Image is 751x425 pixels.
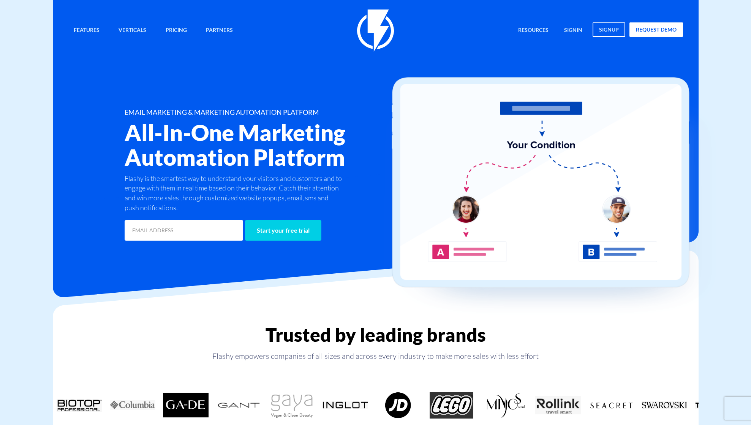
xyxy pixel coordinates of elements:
div: 4 / 18 [159,392,212,419]
a: Features [68,22,105,39]
a: signin [558,22,588,39]
a: signup [593,22,625,37]
div: 10 / 18 [478,392,531,419]
div: 9 / 18 [425,392,478,419]
a: Resources [512,22,554,39]
div: 7 / 18 [319,392,372,419]
div: 5 / 18 [212,392,266,419]
div: 3 / 18 [106,392,159,419]
div: 14 / 18 [691,392,744,419]
div: 8 / 18 [372,392,425,419]
h1: EMAIL MARKETING & MARKETING AUTOMATION PLATFORM [125,109,421,116]
div: 12 / 18 [585,392,638,419]
p: Flashy empowers companies of all sizes and across every industry to make more sales with less effort [53,351,699,362]
a: Verticals [113,22,152,39]
div: 2 / 18 [53,392,106,419]
a: Pricing [160,22,193,39]
p: Flashy is the smartest way to understand your visitors and customers and to engage with them in r... [125,174,344,213]
input: EMAIL ADDRESS [125,220,243,241]
input: Start your free trial [245,220,321,241]
div: 13 / 18 [638,392,691,419]
div: 6 / 18 [266,392,319,419]
a: Partners [200,22,239,39]
a: request demo [629,22,683,37]
h2: Trusted by leading brands [53,324,699,345]
div: 11 / 18 [531,392,585,419]
h2: All-In-One Marketing Automation Platform [125,120,421,170]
